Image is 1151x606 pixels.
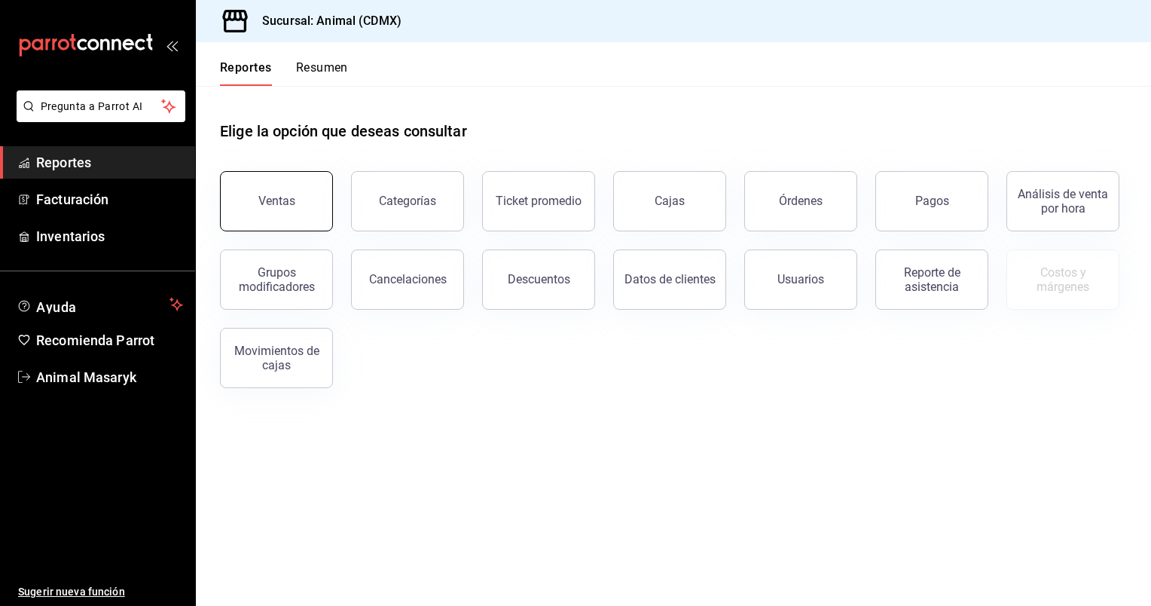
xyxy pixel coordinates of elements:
div: Descuentos [508,272,570,286]
div: Reporte de asistencia [885,265,979,294]
button: Grupos modificadores [220,249,333,310]
button: Reportes [220,60,272,86]
div: Cancelaciones [369,272,447,286]
div: Datos de clientes [624,272,716,286]
button: Contrata inventarios para ver este reporte [1006,249,1119,310]
div: Ticket promedio [496,194,582,208]
h3: Sucursal: Animal (CDMX) [250,12,401,30]
button: Pagos [875,171,988,231]
button: Datos de clientes [613,249,726,310]
div: Ventas [258,194,295,208]
span: Pregunta a Parrot AI [41,99,162,115]
div: navigation tabs [220,60,348,86]
div: Pagos [915,194,949,208]
span: Reportes [36,152,183,173]
span: Recomienda Parrot [36,330,183,350]
a: Cajas [613,171,726,231]
button: Movimientos de cajas [220,328,333,388]
div: Movimientos de cajas [230,344,323,372]
button: Ticket promedio [482,171,595,231]
span: Ayuda [36,295,163,314]
button: Reporte de asistencia [875,249,988,310]
button: Cancelaciones [351,249,464,310]
div: Cajas [655,192,685,210]
span: Animal Masaryk [36,367,183,387]
div: Costos y márgenes [1016,265,1110,294]
button: open_drawer_menu [166,39,178,51]
h1: Elige la opción que deseas consultar [220,120,467,142]
div: Órdenes [779,194,823,208]
button: Descuentos [482,249,595,310]
button: Órdenes [744,171,857,231]
div: Grupos modificadores [230,265,323,294]
button: Ventas [220,171,333,231]
span: Sugerir nueva función [18,584,183,600]
span: Facturación [36,189,183,210]
div: Categorías [379,194,436,208]
a: Pregunta a Parrot AI [11,109,185,125]
div: Usuarios [777,272,824,286]
button: Usuarios [744,249,857,310]
button: Pregunta a Parrot AI [17,90,185,122]
span: Inventarios [36,226,183,246]
button: Categorías [351,171,464,231]
button: Análisis de venta por hora [1006,171,1119,231]
button: Resumen [296,60,348,86]
div: Análisis de venta por hora [1016,187,1110,216]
